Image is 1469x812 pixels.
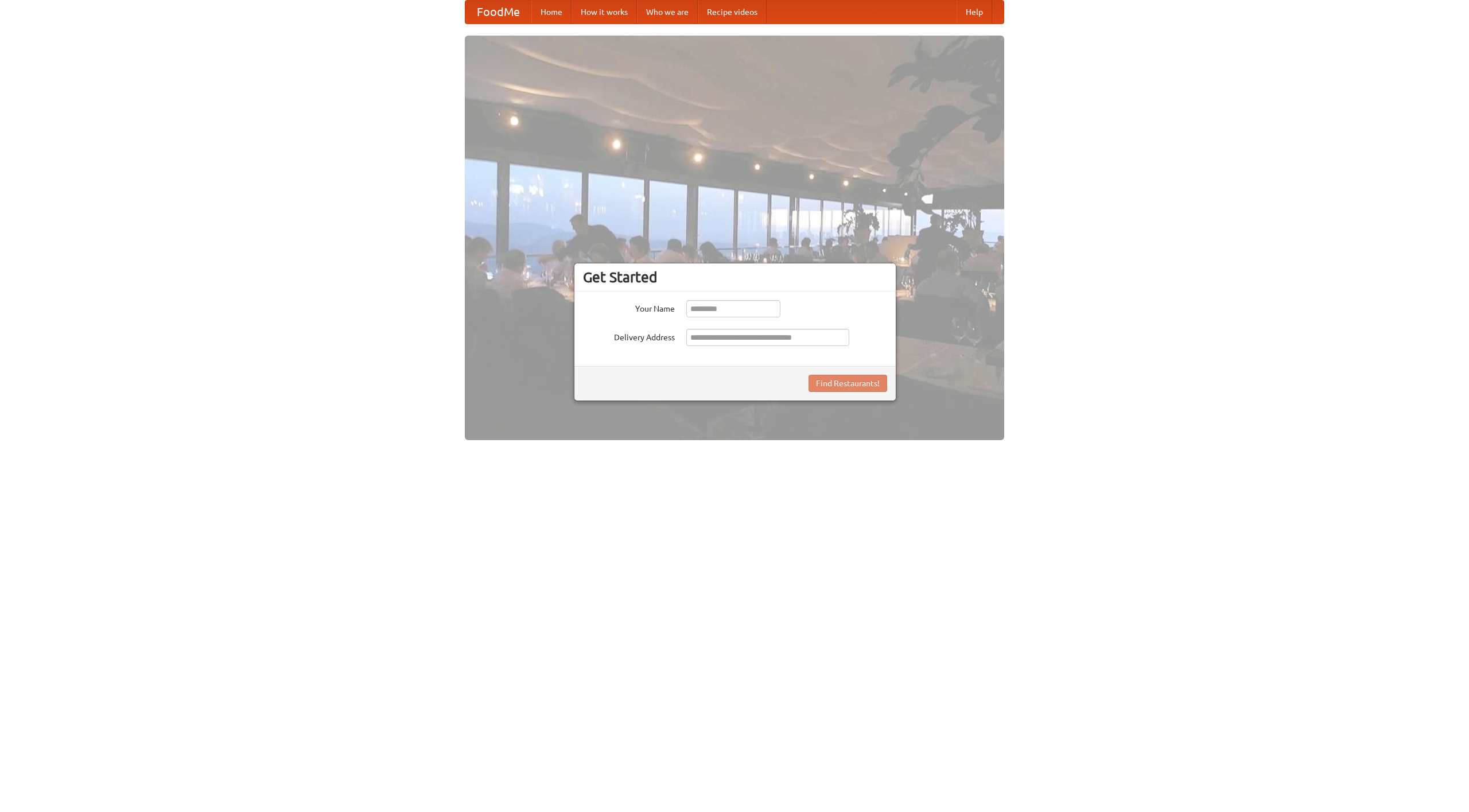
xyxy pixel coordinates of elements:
a: Recipe videos [698,1,767,24]
a: FoodMe [465,1,531,24]
label: Delivery Address [583,329,675,343]
a: Help [957,1,992,24]
label: Your Name [583,300,675,314]
h3: Get Started [583,269,887,286]
a: Who we are [637,1,698,24]
a: Home [531,1,572,24]
a: How it works [572,1,637,24]
button: Find Restaurants! [809,375,887,392]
